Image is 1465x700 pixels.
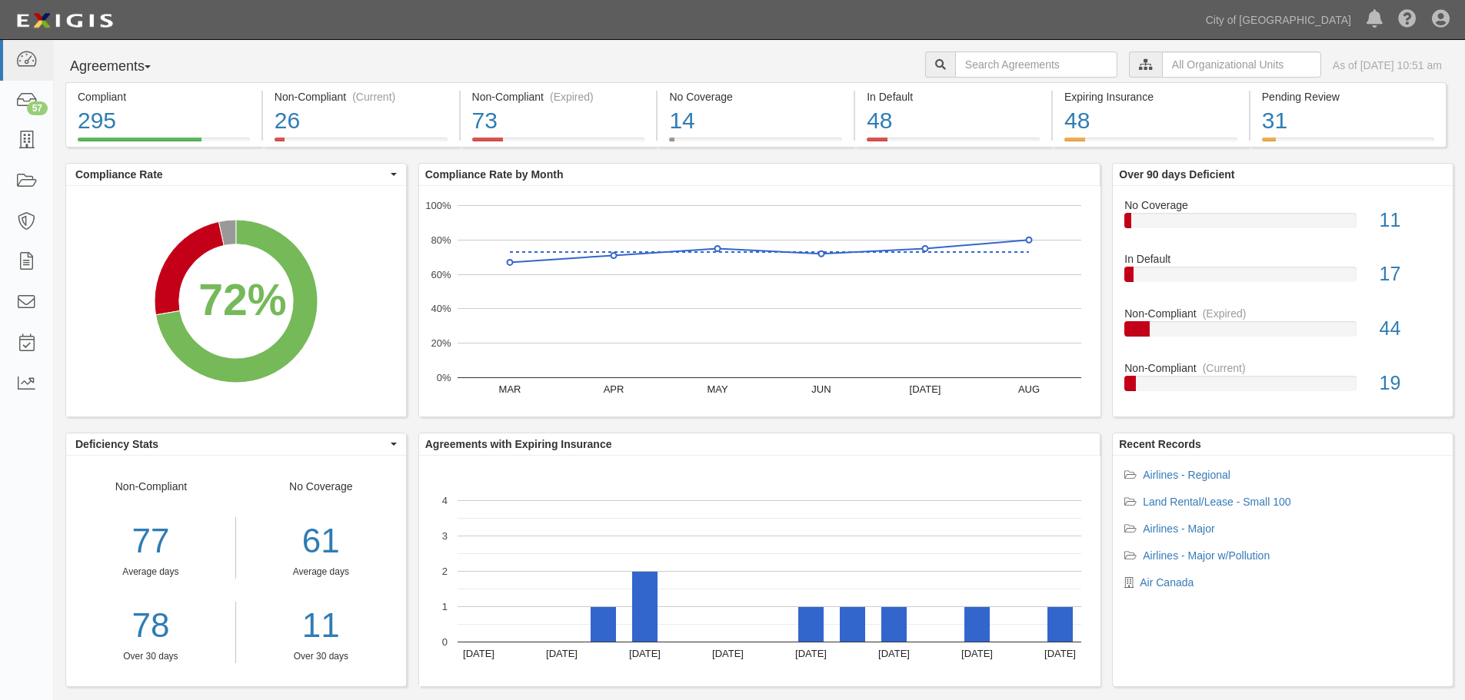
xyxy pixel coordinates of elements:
b: Compliance Rate by Month [425,168,564,181]
text: [DATE] [629,648,661,659]
text: [DATE] [463,648,494,659]
div: (Expired) [1203,306,1247,321]
div: No Coverage [236,479,406,663]
a: Air Canada [1140,576,1194,589]
text: [DATE] [795,648,827,659]
div: (Current) [352,89,395,105]
a: Expiring Insurance48 [1053,138,1249,150]
a: 78 [66,602,235,650]
a: No Coverage11 [1124,197,1441,252]
text: JUN [811,383,831,395]
text: 40% [431,303,451,314]
div: 295 [78,105,250,138]
div: Non-Compliant [66,479,236,663]
div: 44 [1368,315,1453,343]
text: [DATE] [1044,648,1076,659]
text: 60% [431,268,451,280]
div: No Coverage [669,89,842,105]
div: 14 [669,105,842,138]
text: 0 [442,636,448,648]
text: [DATE] [909,383,941,395]
a: Airlines - Major w/Pollution [1143,549,1270,562]
div: 57 [27,101,48,115]
a: In Default48 [855,138,1051,150]
text: 0% [436,372,451,383]
b: Agreements with Expiring Insurance [425,438,612,450]
span: Deficiency Stats [75,436,387,452]
div: Over 30 days [248,650,395,663]
a: Airlines - Major [1143,523,1214,535]
text: 4 [442,495,448,506]
div: 73 [472,105,645,138]
div: Pending Review [1262,89,1434,105]
a: Land Rental/Lease - Small 100 [1143,496,1290,508]
a: Compliant295 [65,138,261,150]
b: Recent Records [1119,438,1201,450]
text: 1 [442,601,448,612]
div: (Expired) [550,89,594,105]
div: 48 [1064,105,1237,138]
a: Non-Compliant(Current)26 [263,138,459,150]
div: Average days [66,566,235,579]
text: [DATE] [878,648,910,659]
text: [DATE] [961,648,993,659]
text: 20% [431,337,451,349]
div: Non-Compliant [1113,360,1453,376]
a: Non-Compliant(Current)19 [1124,360,1441,403]
a: City of [GEOGRAPHIC_DATA] [1198,5,1359,35]
div: Average days [248,566,395,579]
input: All Organizational Units [1162,51,1321,78]
text: [DATE] [712,648,744,659]
text: 3 [442,530,448,542]
svg: A chart. [419,186,1100,416]
button: Agreements [65,51,181,82]
div: In Default [1113,251,1453,267]
i: Help Center - Complianz [1398,11,1417,29]
div: In Default [867,89,1040,105]
div: 77 [66,517,235,566]
a: Non-Compliant(Expired)73 [461,138,657,150]
div: Non-Compliant (Current) [275,89,448,105]
text: MAR [498,383,521,395]
a: In Default17 [1124,251,1441,306]
div: 19 [1368,370,1453,397]
input: Search Agreements [955,51,1117,78]
a: Pending Review31 [1250,138,1447,150]
div: 48 [867,105,1040,138]
div: 72% [198,269,286,332]
text: 100% [425,200,451,211]
text: 2 [442,566,448,577]
a: Airlines - Regional [1143,469,1230,481]
b: Over 90 days Deficient [1119,168,1234,181]
button: Deficiency Stats [66,433,406,455]
text: MAY [707,383,728,395]
a: No Coverage14 [658,138,854,150]
img: logo-5460c22ac91f19d4615b14bd174203de0afe785f0fc80cf4dbbc73dc1793850b.png [12,7,118,35]
a: Non-Compliant(Expired)44 [1124,306,1441,360]
a: 11 [248,602,395,650]
div: Non-Compliant [1113,306,1453,321]
div: 61 [248,517,395,566]
div: 17 [1368,260,1453,288]
svg: A chart. [419,456,1100,686]
text: [DATE] [546,648,578,659]
div: (Current) [1203,360,1246,376]
text: AUG [1018,383,1040,395]
div: 26 [275,105,448,138]
div: Over 30 days [66,650,235,663]
text: 80% [431,234,451,246]
div: 31 [1262,105,1434,138]
div: Non-Compliant (Expired) [472,89,645,105]
div: No Coverage [1113,197,1453,213]
span: Compliance Rate [75,167,387,182]
button: Compliance Rate [66,164,406,185]
div: 11 [1368,207,1453,234]
div: Expiring Insurance [1064,89,1237,105]
div: As of [DATE] 10:51 am [1333,58,1442,73]
svg: A chart. [66,186,406,416]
